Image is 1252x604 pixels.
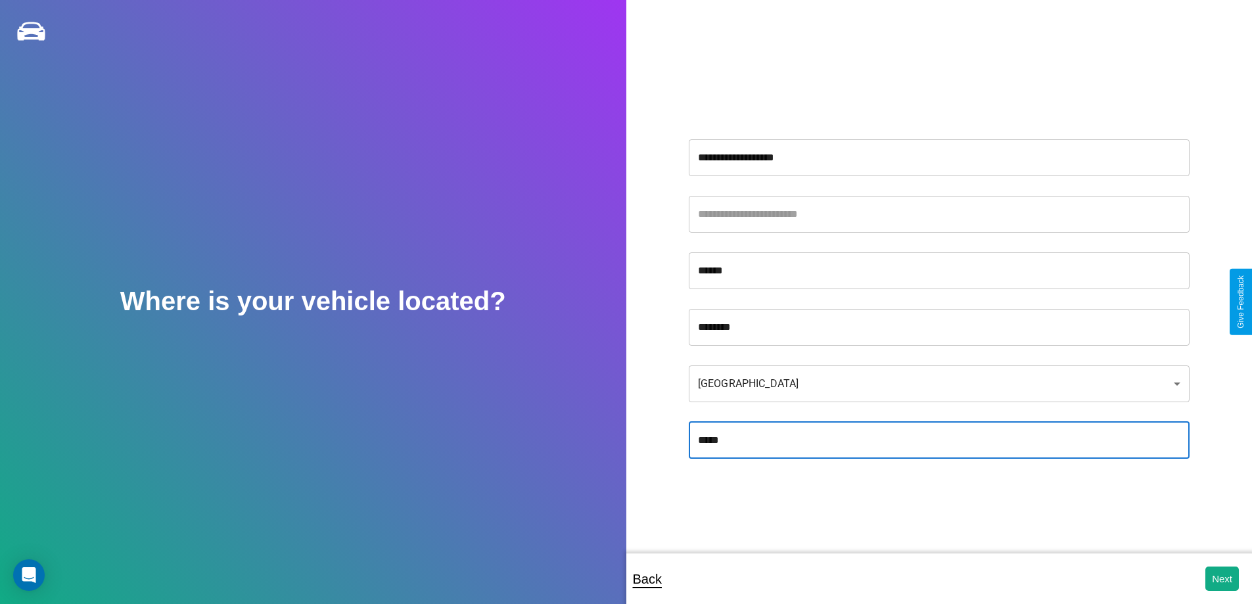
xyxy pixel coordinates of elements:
[1236,275,1245,329] div: Give Feedback
[120,287,506,316] h2: Where is your vehicle located?
[13,559,45,591] div: Open Intercom Messenger
[689,365,1190,402] div: [GEOGRAPHIC_DATA]
[1205,567,1239,591] button: Next
[633,567,662,591] p: Back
